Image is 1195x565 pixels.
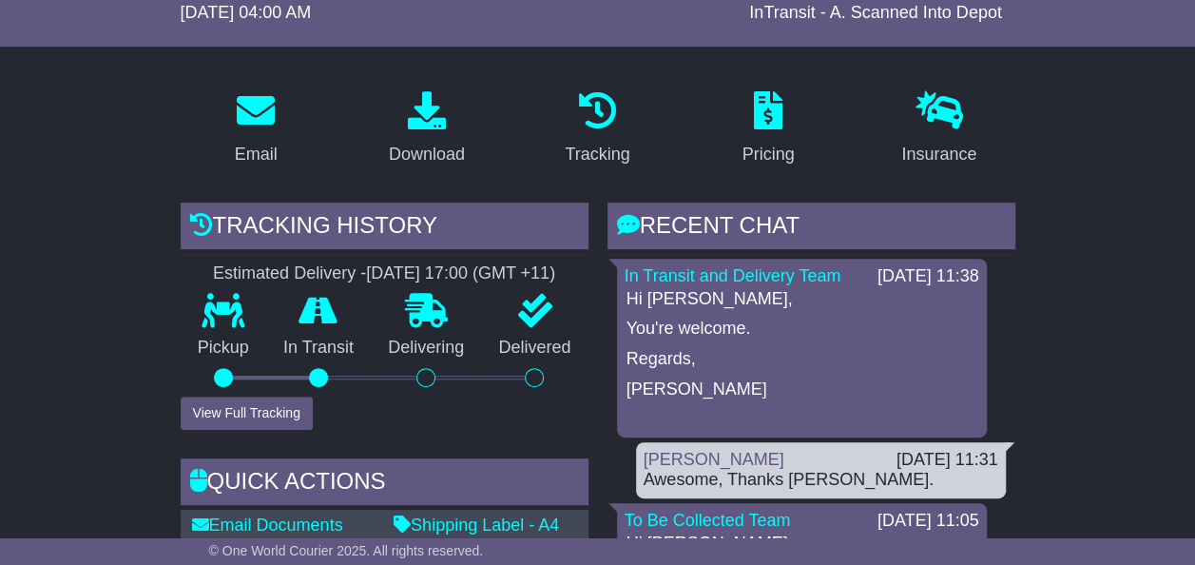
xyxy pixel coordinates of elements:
div: Email [235,142,278,167]
div: Pricing [742,142,795,167]
div: RECENT CHAT [607,203,1015,254]
a: Email [222,85,290,174]
a: Tracking [552,85,642,174]
div: Tracking [565,142,629,167]
p: Hi [PERSON_NAME], [626,534,977,555]
a: Insurance [889,85,989,174]
div: Estimated Delivery - [181,263,588,284]
a: In Transit and Delivery Team [625,266,841,285]
p: Regards, [626,349,977,370]
p: Delivered [481,338,588,359]
div: [DATE] 11:38 [877,266,979,287]
div: Quick Actions [181,458,588,510]
span: © One World Courier 2025. All rights reserved. [209,543,484,558]
span: [DATE] 04:00 AM [181,3,312,22]
span: InTransit - A. Scanned Into Depot [749,3,1001,22]
div: Insurance [901,142,976,167]
div: Tracking history [181,203,588,254]
button: View Full Tracking [181,397,313,430]
a: Shipping Label - A4 printer [394,516,559,555]
p: [PERSON_NAME] [626,380,977,400]
a: Download [376,85,477,174]
p: You're welcome. [626,319,977,340]
p: Pickup [181,338,266,359]
div: Awesome, Thanks [PERSON_NAME]. [644,470,998,491]
a: To Be Collected Team [625,511,791,530]
p: In Transit [266,338,371,359]
div: [DATE] 11:05 [877,511,979,532]
p: Delivering [371,338,481,359]
div: Download [389,142,465,167]
a: [PERSON_NAME] [644,450,784,469]
p: Hi [PERSON_NAME], [626,289,977,310]
a: Email Documents [192,516,343,535]
div: [DATE] 17:00 (GMT +11) [366,263,555,284]
a: Pricing [730,85,807,174]
div: [DATE] 11:31 [896,450,998,471]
